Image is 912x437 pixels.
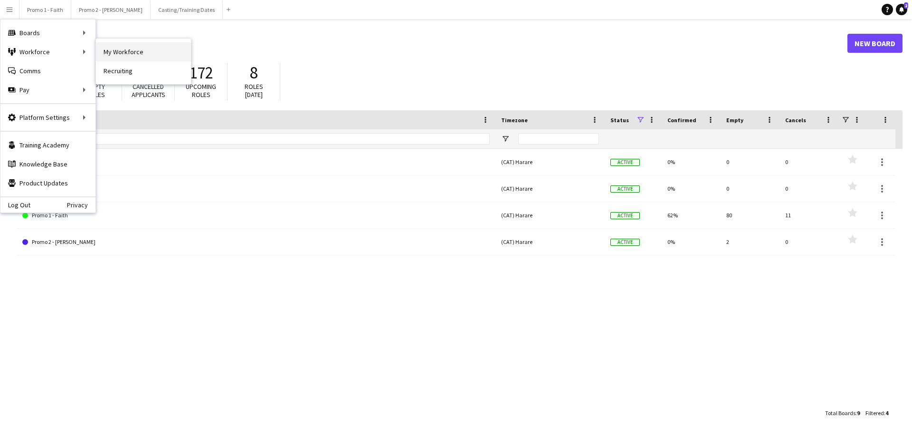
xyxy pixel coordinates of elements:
a: Product Updates [0,174,95,193]
span: Active [610,212,640,219]
a: Training Academy [0,136,95,155]
div: Boards [0,23,95,42]
span: Upcoming roles [186,82,216,99]
a: 2 [896,4,907,15]
span: Cancels [785,117,806,124]
span: Active [610,159,640,166]
div: 0 [779,149,838,175]
div: (CAT) Harare [495,229,605,255]
span: 2 [904,2,908,9]
div: (CAT) Harare [495,202,605,228]
span: 9 [857,409,860,417]
div: (CAT) Harare [495,149,605,175]
span: Total Boards [825,409,855,417]
input: Timezone Filter Input [518,133,599,145]
span: Filtered [865,409,884,417]
span: Cancelled applicants [132,82,165,99]
div: Workforce [0,42,95,61]
a: Privacy [67,201,95,209]
a: New Board [847,34,902,53]
div: : [865,404,888,422]
a: Comms [0,61,95,80]
div: 0 [721,149,779,175]
a: Recruiting [96,61,191,80]
a: Log Out [0,201,30,209]
span: Empty [726,117,743,124]
a: CNS Training [22,175,490,202]
h1: Boards [17,36,847,50]
a: Knowledge Base [0,155,95,174]
div: : [825,404,860,422]
span: 172 [189,62,213,83]
div: Pay [0,80,95,99]
div: 0 [779,229,838,255]
a: Casting/Training Dates [22,149,490,175]
button: Open Filter Menu [501,135,510,143]
div: 0% [662,229,721,255]
span: Active [610,239,640,246]
div: 0 [779,175,838,202]
div: Platform Settings [0,108,95,127]
span: 8 [250,62,258,83]
span: 4 [885,409,888,417]
span: Confirmed [667,117,696,124]
div: 11 [779,202,838,228]
div: 80 [721,202,779,228]
span: Active [610,185,640,193]
div: 0 [721,175,779,202]
div: 62% [662,202,721,228]
a: My Workforce [96,42,191,61]
div: 0% [662,175,721,202]
span: Timezone [501,117,528,124]
div: 0% [662,149,721,175]
a: Promo 1 - Faith [22,202,490,229]
div: (CAT) Harare [495,175,605,202]
a: Promo 2 - [PERSON_NAME] [22,229,490,255]
button: Casting/Training Dates [151,0,223,19]
button: Promo 2 - [PERSON_NAME] [71,0,151,19]
span: Status [610,117,629,124]
button: Promo 1 - Faith [19,0,71,19]
div: 2 [721,229,779,255]
span: Roles [DATE] [245,82,263,99]
input: Board name Filter Input [39,133,490,145]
